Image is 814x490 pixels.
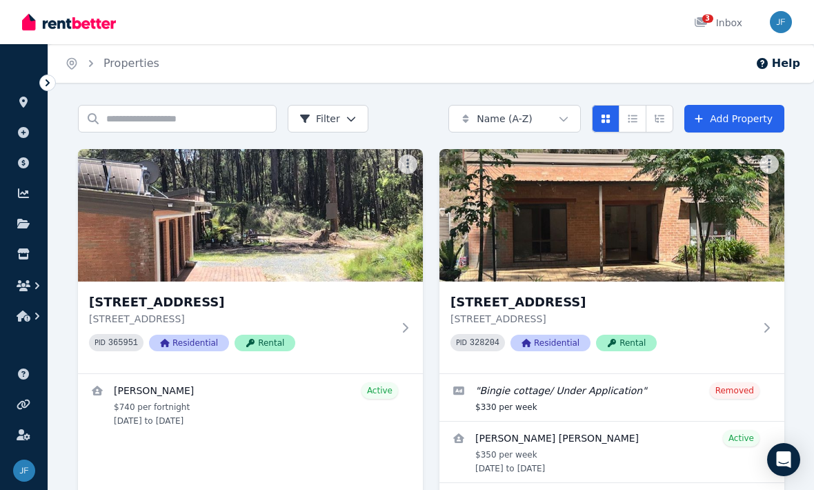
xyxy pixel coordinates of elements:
nav: Breadcrumb [48,44,176,83]
div: Open Intercom Messenger [767,443,800,476]
img: 1/323 Bingie Rd, Bingie [78,149,423,282]
code: 328204 [470,338,499,348]
img: Justin Foley [770,11,792,33]
a: Properties [103,57,159,70]
img: 2/323 Bingie Point Road, Bingie [439,149,784,282]
div: Inbox [694,16,742,30]
button: Compact list view [619,105,646,133]
code: 365951 [108,338,138,348]
a: 2/323 Bingie Point Road, Bingie[STREET_ADDRESS][STREET_ADDRESS]PID 328204ResidentialRental [439,149,784,373]
h3: [STREET_ADDRESS] [89,293,393,312]
span: Filter [299,112,340,126]
button: Name (A-Z) [448,105,581,133]
a: 1/323 Bingie Rd, Bingie[STREET_ADDRESS][STREET_ADDRESS]PID 365951ResidentialRental [78,149,423,373]
button: Filter [288,105,368,133]
a: Add Property [684,105,784,133]
button: Help [755,55,800,72]
h3: [STREET_ADDRESS] [450,293,754,312]
img: Justin Foley [13,460,35,482]
button: Expanded list view [646,105,673,133]
small: PID [456,339,467,346]
span: 3 [702,14,713,23]
small: PID [95,339,106,346]
span: Residential [510,335,590,351]
button: More options [760,155,779,174]
p: [STREET_ADDRESS] [89,312,393,326]
span: Rental [235,335,295,351]
p: [STREET_ADDRESS] [450,312,754,326]
img: RentBetter [22,12,116,32]
a: View details for Kylie Emmett [78,374,423,435]
span: Name (A-Z) [477,112,533,126]
div: View options [592,105,673,133]
a: Edit listing: Bingie cottage/ Under Application [439,374,784,421]
span: Residential [149,335,229,351]
span: Rental [596,335,657,351]
button: More options [398,155,417,174]
a: View details for David Philip Nolan [439,422,784,482]
button: Card view [592,105,619,133]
